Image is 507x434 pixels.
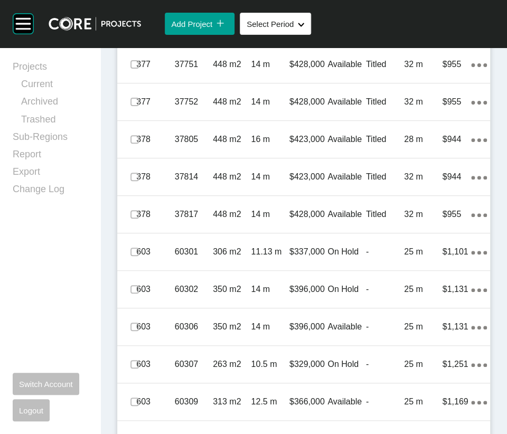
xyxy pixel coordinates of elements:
p: $955 [442,96,471,108]
p: Available [327,59,365,70]
p: 350 m2 [213,284,251,295]
p: $955 [442,59,471,70]
p: On Hold [327,358,365,370]
p: Available [327,134,365,145]
p: - [366,246,404,258]
p: $337,000 [289,246,327,258]
p: 12.5 m [251,396,289,408]
p: 14 m [251,96,289,108]
p: 263 m2 [213,358,251,370]
p: 25 m [404,284,442,295]
button: Switch Account [13,373,79,395]
img: core-logo-dark.3138cae2.png [49,17,141,31]
p: 60306 [175,321,213,333]
span: Logout [19,406,43,415]
p: 377 [136,59,174,70]
p: 37817 [175,209,213,220]
p: 37814 [175,171,213,183]
p: $1,251 [442,358,471,370]
a: Change Log [13,183,88,200]
a: Archived [21,95,88,112]
p: Available [327,96,365,108]
p: 448 m2 [213,134,251,145]
p: 378 [136,134,174,145]
span: Switch Account [19,380,73,389]
p: 32 m [404,209,442,220]
a: Projects [13,60,88,78]
p: 378 [136,209,174,220]
p: 60302 [175,284,213,295]
p: 32 m [404,59,442,70]
p: 306 m2 [213,246,251,258]
p: - [366,358,404,370]
p: 10.5 m [251,358,289,370]
p: 377 [136,96,174,108]
p: Titled [366,134,404,145]
p: 603 [136,246,174,258]
p: 37752 [175,96,213,108]
p: 448 m2 [213,59,251,70]
p: $428,000 [289,96,327,108]
p: 60309 [175,396,213,408]
a: Trashed [21,113,88,130]
p: 603 [136,358,174,370]
p: - [366,321,404,333]
p: 60301 [175,246,213,258]
p: $423,000 [289,134,327,145]
p: $428,000 [289,209,327,220]
p: 37805 [175,134,213,145]
p: 11.13 m [251,246,289,258]
p: 14 m [251,284,289,295]
p: $428,000 [289,59,327,70]
p: 16 m [251,134,289,145]
a: Report [13,148,88,165]
p: 37751 [175,59,213,70]
a: Current [21,78,88,95]
p: $396,000 [289,284,327,295]
p: 14 m [251,321,289,333]
p: 14 m [251,209,289,220]
p: Titled [366,96,404,108]
span: Add Project [171,20,212,29]
p: $396,000 [289,321,327,333]
p: $944 [442,171,471,183]
p: 25 m [404,396,442,408]
p: 14 m [251,171,289,183]
p: 32 m [404,171,442,183]
p: Titled [366,59,404,70]
p: On Hold [327,246,365,258]
p: 25 m [404,321,442,333]
p: Titled [366,171,404,183]
button: Logout [13,399,50,421]
p: 378 [136,171,174,183]
p: 25 m [404,358,442,370]
p: 603 [136,284,174,295]
p: $1,131 [442,284,471,295]
p: 60307 [175,358,213,370]
p: Titled [366,209,404,220]
p: 350 m2 [213,321,251,333]
p: 448 m2 [213,171,251,183]
p: Available [327,396,365,408]
p: 14 m [251,59,289,70]
p: $423,000 [289,171,327,183]
a: Export [13,165,88,183]
p: 313 m2 [213,396,251,408]
p: 32 m [404,96,442,108]
p: 448 m2 [213,209,251,220]
p: - [366,284,404,295]
p: $1,131 [442,321,471,333]
a: Sub-Regions [13,130,88,148]
p: Available [327,321,365,333]
button: Add Project [165,13,234,35]
p: $329,000 [289,358,327,370]
p: $1,169 [442,396,471,408]
p: On Hold [327,284,365,295]
span: Select Period [247,20,294,29]
p: 603 [136,321,174,333]
button: Select Period [240,13,311,35]
p: $1,101 [442,246,471,258]
p: Available [327,209,365,220]
p: $955 [442,209,471,220]
p: Available [327,171,365,183]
